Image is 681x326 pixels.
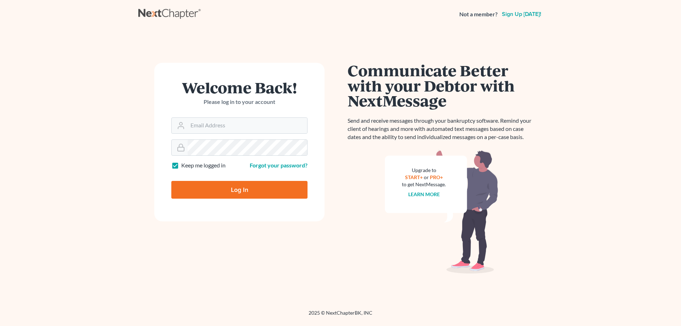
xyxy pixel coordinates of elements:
[430,174,443,180] a: PRO+
[500,11,543,17] a: Sign up [DATE]!
[171,181,308,199] input: Log In
[250,162,308,168] a: Forgot your password?
[459,10,498,18] strong: Not a member?
[171,98,308,106] p: Please log in to your account
[424,174,429,180] span: or
[402,167,446,174] div: Upgrade to
[188,118,307,133] input: Email Address
[181,161,226,170] label: Keep me logged in
[171,80,308,95] h1: Welcome Back!
[385,150,498,274] img: nextmessage_bg-59042aed3d76b12b5cd301f8e5b87938c9018125f34e5fa2b7a6b67550977c72.svg
[348,63,536,108] h1: Communicate Better with your Debtor with NextMessage
[348,117,536,141] p: Send and receive messages through your bankruptcy software. Remind your client of hearings and mo...
[402,181,446,188] div: to get NextMessage.
[408,191,440,197] a: Learn more
[405,174,423,180] a: START+
[138,309,543,322] div: 2025 © NextChapterBK, INC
